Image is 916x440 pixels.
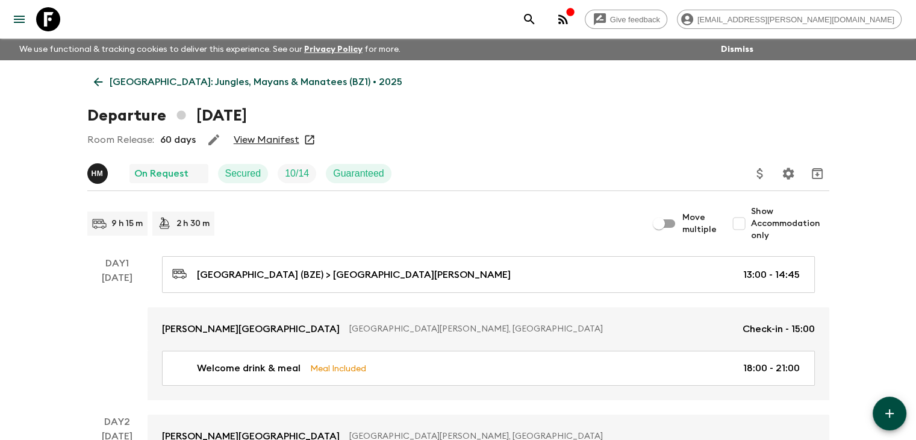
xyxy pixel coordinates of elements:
[87,133,154,147] p: Room Release:
[102,271,132,400] div: [DATE]
[751,206,829,242] span: Show Accommodation only
[87,256,148,271] p: Day 1
[304,45,363,54] a: Privacy Policy
[718,41,756,58] button: Dismiss
[743,361,800,376] p: 18:00 - 21:00
[234,134,299,146] a: View Manifest
[87,163,110,184] button: HM
[87,70,409,94] a: [GEOGRAPHIC_DATA]: Jungles, Mayans & Manatees (BZ1) • 2025
[743,268,800,282] p: 13:00 - 14:45
[225,166,261,181] p: Secured
[333,166,384,181] p: Guaranteed
[197,268,511,282] p: [GEOGRAPHIC_DATA] (BZE) > [GEOGRAPHIC_DATA][PERSON_NAME]
[197,361,301,376] p: Welcome drink & meal
[162,322,340,336] p: [PERSON_NAME][GEOGRAPHIC_DATA]
[162,351,815,386] a: Welcome drink & mealMeal Included18:00 - 21:00
[7,7,31,31] button: menu
[148,307,829,351] a: [PERSON_NAME][GEOGRAPHIC_DATA][GEOGRAPHIC_DATA][PERSON_NAME], [GEOGRAPHIC_DATA]Check-in - 15:00
[14,39,405,60] p: We use functional & tracking cookies to deliver this experience. See our for more.
[134,166,188,181] p: On Request
[87,415,148,429] p: Day 2
[682,212,717,236] span: Move multiple
[111,218,143,230] p: 9 h 15 m
[92,169,104,178] p: H M
[176,218,210,230] p: 2 h 30 m
[310,362,366,375] p: Meal Included
[691,15,901,24] span: [EMAIL_ADDRESS][PERSON_NAME][DOMAIN_NAME]
[110,75,402,89] p: [GEOGRAPHIC_DATA]: Jungles, Mayans & Manatees (BZ1) • 2025
[603,15,667,24] span: Give feedback
[677,10,902,29] div: [EMAIL_ADDRESS][PERSON_NAME][DOMAIN_NAME]
[805,162,829,186] button: Archive (Completed, Cancelled or Unsynced Departures only)
[585,10,667,29] a: Give feedback
[776,162,800,186] button: Settings
[285,166,309,181] p: 10 / 14
[218,164,269,183] div: Secured
[743,322,815,336] p: Check-in - 15:00
[278,164,316,183] div: Trip Fill
[87,104,247,128] h1: Departure [DATE]
[748,162,772,186] button: Update Price, Early Bird Discount and Costs
[87,167,110,177] span: Hob Medina
[162,256,815,293] a: [GEOGRAPHIC_DATA] (BZE) > [GEOGRAPHIC_DATA][PERSON_NAME]13:00 - 14:45
[160,133,196,147] p: 60 days
[517,7,541,31] button: search adventures
[349,323,733,335] p: [GEOGRAPHIC_DATA][PERSON_NAME], [GEOGRAPHIC_DATA]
